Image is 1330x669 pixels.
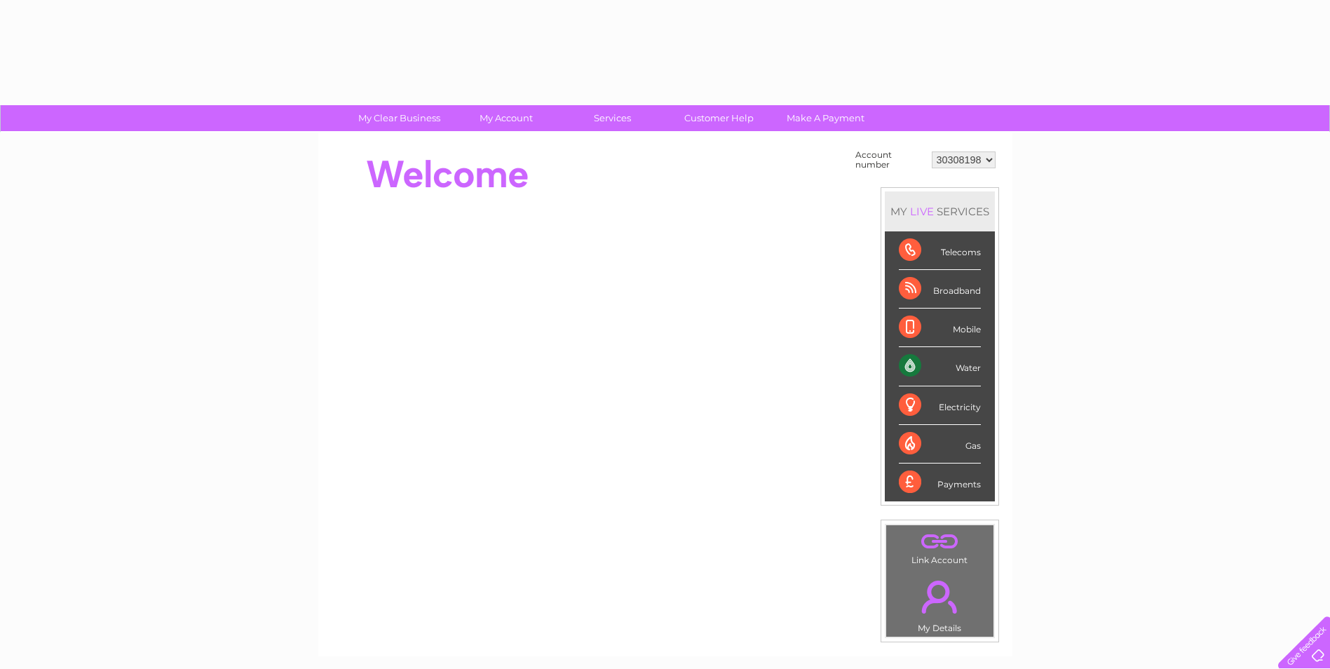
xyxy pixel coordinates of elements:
div: Telecoms [899,231,981,270]
div: Gas [899,425,981,464]
td: My Details [885,569,994,637]
a: . [890,572,990,621]
div: Mobile [899,309,981,347]
div: LIVE [907,205,937,218]
td: Account number [852,147,928,173]
div: Electricity [899,386,981,425]
div: MY SERVICES [885,191,995,231]
div: Water [899,347,981,386]
div: Payments [899,464,981,501]
a: My Account [448,105,564,131]
a: . [890,529,990,553]
a: My Clear Business [341,105,457,131]
a: Services [555,105,670,131]
td: Link Account [885,525,994,569]
a: Make A Payment [768,105,883,131]
a: Customer Help [661,105,777,131]
div: Broadband [899,270,981,309]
